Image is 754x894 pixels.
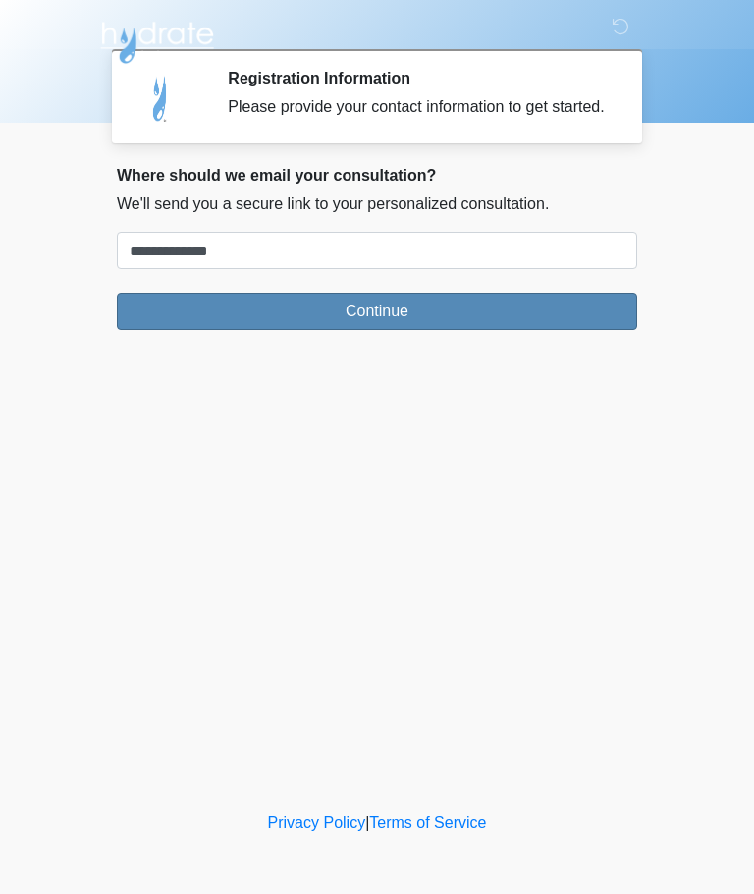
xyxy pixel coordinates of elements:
button: Continue [117,293,637,330]
img: Agent Avatar [132,69,190,128]
img: Hydrate IV Bar - Arcadia Logo [97,15,217,65]
a: | [365,814,369,831]
div: Please provide your contact information to get started. [228,95,608,119]
h2: Where should we email your consultation? [117,166,637,185]
a: Terms of Service [369,814,486,831]
a: Privacy Policy [268,814,366,831]
p: We'll send you a secure link to your personalized consultation. [117,193,637,216]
